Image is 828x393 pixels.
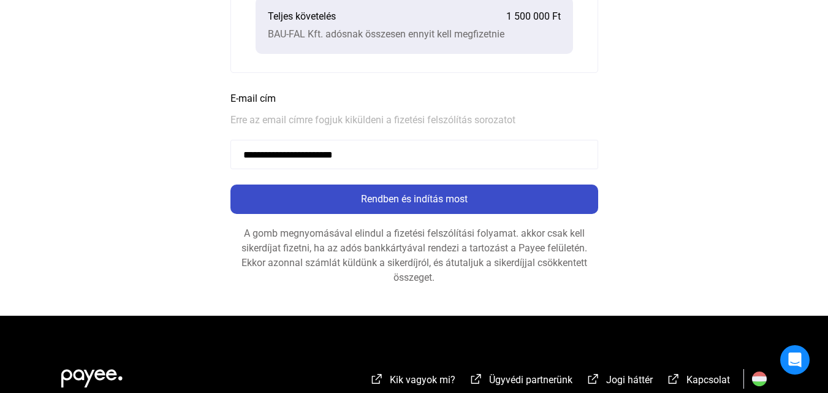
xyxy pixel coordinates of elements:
button: Rendben és indítás most [230,185,598,214]
font: Erre az email címre fogjuk kiküldeni a fizetési felszólítás sorozatot [230,114,515,126]
font: Kik vagyok mi? [390,374,455,386]
img: külső-link-fehér [370,373,384,385]
a: külső-link-fehérÜgyvédi partnerünk [469,376,572,387]
a: külső-link-fehérJogi háttér [586,376,653,387]
font: Jogi háttér [606,374,653,386]
font: Teljes követelés [268,10,336,22]
font: BAU-FAL Kft. adósnak összesen ennyit kell megfizetnie [268,28,504,40]
font: Kapcsolat [686,374,730,386]
div: Intercom Messenger megnyitása [780,345,810,375]
img: külső-link-fehér [586,373,601,385]
img: HU.svg [752,372,767,386]
a: külső-link-fehérKik vagyok mi? [370,376,455,387]
img: külső-link-fehér [666,373,681,385]
font: 1 500 000 Ft [506,10,561,22]
img: white-payee-white-dot.svg [61,362,123,387]
font: Ügyvédi partnerünk [489,374,572,386]
a: külső-link-fehérKapcsolat [666,376,730,387]
font: E-mail cím [230,93,276,104]
img: külső-link-fehér [469,373,484,385]
font: Rendben és indítás most [361,193,468,205]
font: A gomb megnyomásával elindul a fizetési felszólítási folyamat. akkor csak kell sikerdíjat fizetni... [241,227,587,283]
